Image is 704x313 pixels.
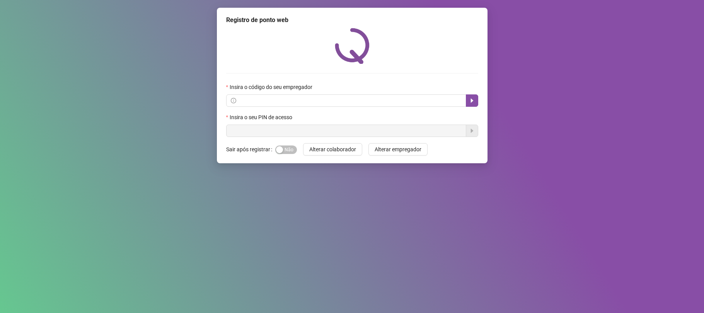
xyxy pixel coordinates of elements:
div: Registro de ponto web [226,15,478,25]
button: Alterar colaborador [303,143,362,156]
label: Insira o seu PIN de acesso [226,113,297,121]
span: Alterar colaborador [309,145,356,154]
span: Alterar empregador [375,145,421,154]
span: info-circle [231,98,236,103]
button: Alterar empregador [368,143,428,156]
label: Sair após registrar [226,143,275,156]
img: QRPoint [335,28,370,64]
label: Insira o código do seu empregador [226,83,317,91]
span: caret-right [469,97,475,104]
